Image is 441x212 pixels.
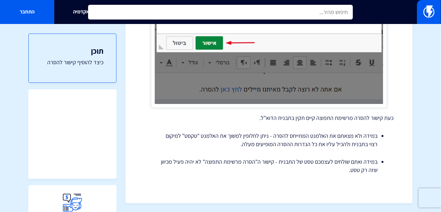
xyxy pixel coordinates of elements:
[88,5,353,20] input: חיפוש מהיר...
[145,114,393,122] p: כעת קישור להסרה מרשימת התפוצה קיים תקין בתבנית הדוא"ל.
[161,158,377,174] li: במידה ואתם שולחים לעצמכם טסט של התבנית - קישור ה"הסרה מרשימת התפוצה" לא יהיה פעיל מכיוון שזה רק טסט.
[161,132,377,148] li: במידה ולא מצאתם את האלמנט המתייחס להסרה - ניתן לחלופין למשוך את האלמנט "טקסט" למיקום רצוי בתבנית ...
[41,58,103,67] a: כיצד להוסיף קישור להסרה
[41,47,103,55] h3: תוכן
